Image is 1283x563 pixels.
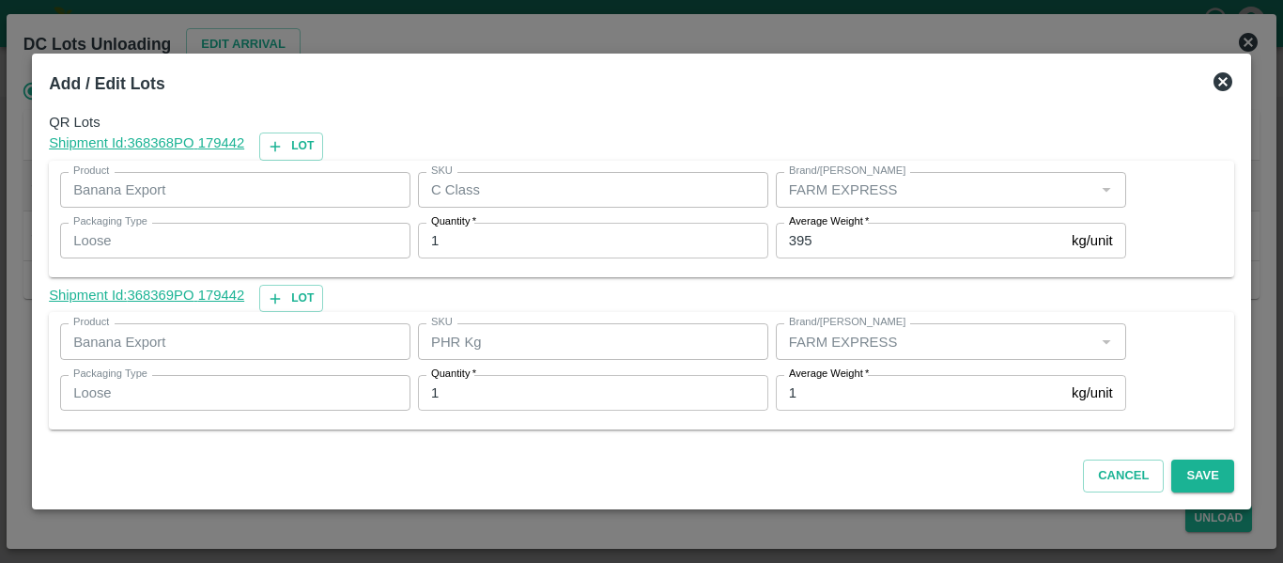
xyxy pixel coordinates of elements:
[73,214,147,229] label: Packaging Type
[789,367,869,382] label: Average Weight
[789,315,905,330] label: Brand/[PERSON_NAME]
[431,315,453,330] label: SKU
[431,164,453,179] label: SKU
[1171,460,1233,493] button: Save
[789,214,869,229] label: Average Weight
[73,164,109,179] label: Product
[49,285,244,312] a: Shipment Id:368369PO 179442
[1083,460,1164,493] button: Cancel
[259,133,323,160] button: Lot
[259,285,323,312] button: Lot
[49,133,244,160] a: Shipment Id:368368PO 179442
[781,329,1090,353] input: Create Brand/Marka
[431,367,476,382] label: Quantity
[1072,383,1113,403] p: kg/unit
[1072,230,1113,251] p: kg/unit
[73,367,147,382] label: Packaging Type
[73,315,109,330] label: Product
[431,214,476,229] label: Quantity
[789,164,905,179] label: Brand/[PERSON_NAME]
[49,74,164,93] b: Add / Edit Lots
[49,112,1234,133] span: QR Lots
[781,178,1090,202] input: Create Brand/Marka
